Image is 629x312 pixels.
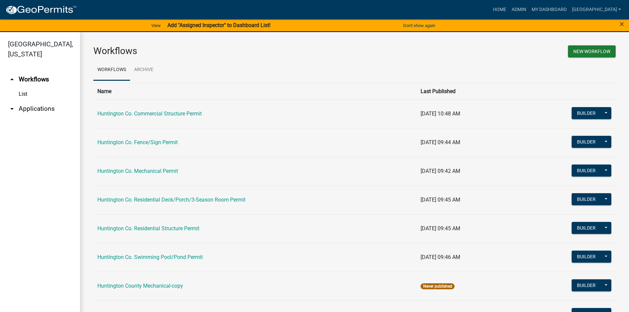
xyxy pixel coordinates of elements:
a: Archive [130,59,157,81]
span: [DATE] 09:44 AM [421,139,460,145]
span: Never published [421,283,454,289]
i: arrow_drop_down [8,105,16,113]
h3: Workflows [93,45,350,57]
button: Builder [572,193,601,205]
span: [DATE] 09:45 AM [421,225,460,232]
a: My Dashboard [529,3,569,16]
a: Admin [509,3,529,16]
button: Builder [572,251,601,263]
span: [DATE] 09:42 AM [421,168,460,174]
span: [DATE] 09:45 AM [421,197,460,203]
button: Don't show again [401,20,438,31]
button: Builder [572,107,601,119]
a: [GEOGRAPHIC_DATA] [569,3,624,16]
button: Builder [572,165,601,177]
a: Huntington Co. Fence/Sign Permit [97,139,178,145]
a: Home [490,3,509,16]
button: Builder [572,279,601,291]
a: Huntington County Mechanical-copy [97,283,183,289]
th: Name [93,83,417,99]
span: × [620,19,624,29]
button: Close [620,20,624,28]
span: [DATE] 10:48 AM [421,110,460,117]
a: Huntington Co. Residential Structure Permit [97,225,199,232]
i: arrow_drop_up [8,75,16,83]
a: View [149,20,163,31]
span: [DATE] 09:46 AM [421,254,460,260]
a: Huntington Co. Swimming Pool/Pond Permit [97,254,203,260]
a: Huntington Co. Mechanical Permit [97,168,178,174]
a: Huntington Co. Commercial Structure Permit [97,110,202,117]
a: Huntington Co. Residential Deck/Porch/3-Season Room Permit [97,197,245,203]
button: Builder [572,136,601,148]
button: Builder [572,222,601,234]
th: Last Published [417,83,515,99]
a: Workflows [93,59,130,81]
button: New Workflow [568,45,616,57]
strong: Add "Assigned Inspector" to Dashboard List! [167,22,270,28]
